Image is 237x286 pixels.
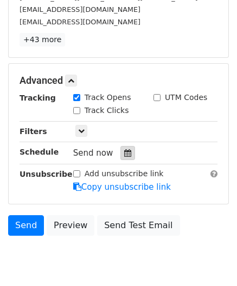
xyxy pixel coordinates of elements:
a: Send [8,215,44,236]
label: Track Clicks [85,105,129,116]
a: Send Test Email [97,215,180,236]
label: Track Opens [85,92,131,103]
label: Add unsubscribe link [85,168,164,179]
a: Copy unsubscribe link [73,182,171,192]
strong: Unsubscribe [20,170,73,178]
iframe: Chat Widget [183,234,237,286]
h5: Advanced [20,75,217,87]
small: [EMAIL_ADDRESS][DOMAIN_NAME] [20,5,140,14]
strong: Filters [20,127,47,136]
span: Send now [73,148,113,158]
strong: Schedule [20,148,59,156]
label: UTM Codes [165,92,207,103]
strong: Tracking [20,94,56,102]
small: [EMAIL_ADDRESS][DOMAIN_NAME] [20,18,140,26]
a: +43 more [20,33,65,46]
a: Preview [47,215,94,236]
